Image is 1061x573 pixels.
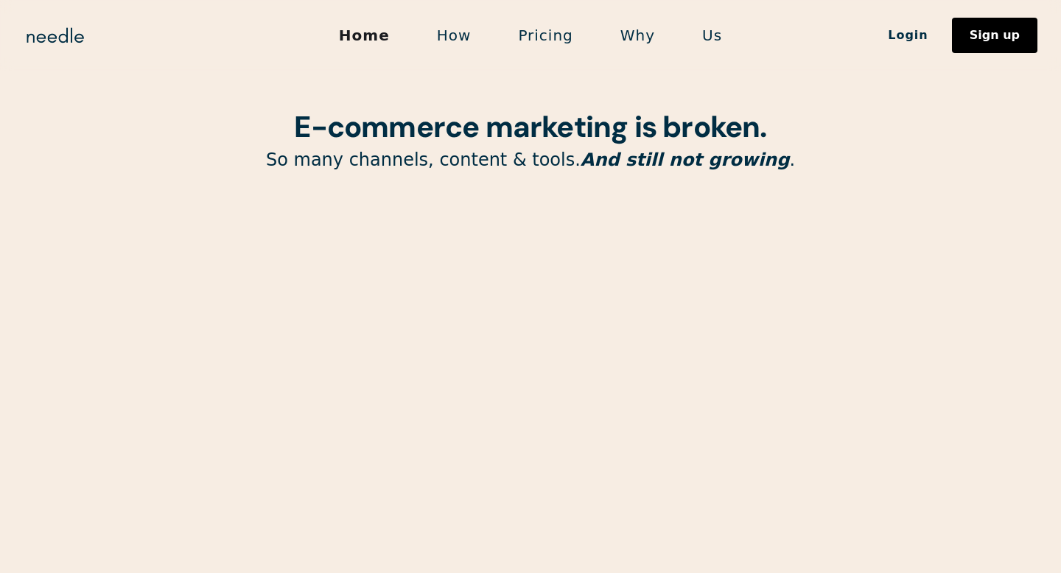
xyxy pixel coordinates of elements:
[315,20,413,51] a: Home
[155,149,906,172] p: So many channels, content & tools. .
[864,23,952,48] a: Login
[581,150,790,170] em: And still not growing
[952,18,1037,53] a: Sign up
[679,20,746,51] a: Us
[970,29,1020,41] div: Sign up
[294,108,766,146] strong: E-commerce marketing is broken.
[597,20,679,51] a: Why
[413,20,495,51] a: How
[494,20,596,51] a: Pricing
